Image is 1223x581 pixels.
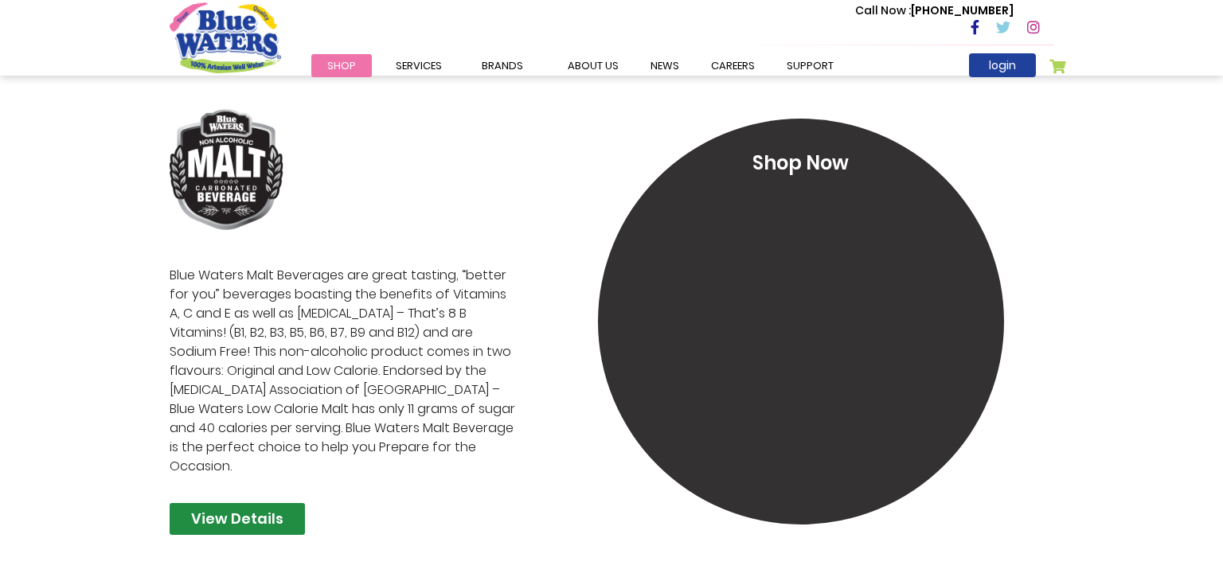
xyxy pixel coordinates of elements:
[552,54,635,77] a: about us
[396,58,442,73] span: Services
[635,54,695,77] a: News
[695,54,771,77] a: careers
[771,54,850,77] a: support
[855,2,911,18] span: Call Now :
[170,109,283,230] img: brand logo
[170,503,305,535] a: View Details
[170,2,281,72] a: store logo
[327,58,356,73] span: Shop
[969,53,1036,77] a: login
[482,58,523,73] span: Brands
[628,149,974,177] p: Shop Now
[855,2,1014,19] p: [PHONE_NUMBER]
[170,266,515,476] p: Blue Waters Malt Beverages are great tasting, “better for you” beverages boasting the benefits of...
